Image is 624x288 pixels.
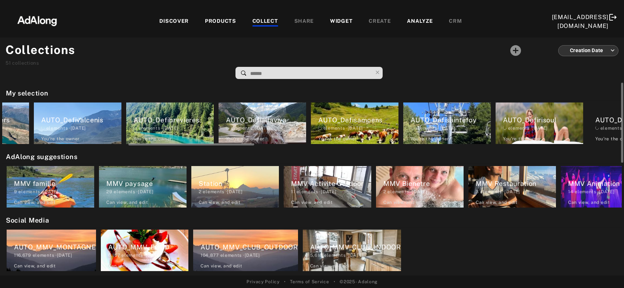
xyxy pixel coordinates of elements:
div: You're the owner [503,136,542,142]
div: MMV Activite Outdoor11 elements ·[DATE]Can view, and edit [281,164,373,210]
div: elements · [DATE] [106,188,187,195]
div: Can view , and edit [108,263,150,269]
div: MMV paysage29 elements ·[DATE]Can view, and edit [97,164,189,210]
span: • [334,278,336,285]
div: AUTO_Defirisoul [503,115,583,125]
span: 2 [199,189,202,194]
div: elements · [DATE] [318,125,398,132]
span: 29 [106,189,112,194]
div: MMV Bienetre [383,179,464,188]
h2: My selection [6,88,622,98]
div: Creation Date [565,41,615,60]
div: Can view , and edit [291,199,333,206]
div: Can view , and edit [568,199,610,206]
div: elements · [DATE] [411,125,491,132]
a: Terms of Service [290,278,329,285]
div: AUTO_MMV_FOOD [108,242,188,252]
div: MMV paysage [106,179,187,188]
span: 104,877 [201,253,219,258]
div: Can view , and edit [476,199,518,206]
div: ANALYZE [407,17,433,26]
div: AUTO_MMV_CLUB_INDOOR [310,242,401,252]
div: CREATE [369,17,391,26]
div: [EMAIL_ADDRESS][DOMAIN_NAME] [552,13,609,30]
div: Station [199,179,279,188]
div: MMV Restauration3 elements ·[DATE]Can view, and edit [466,164,558,210]
div: elements · [DATE] [226,125,306,132]
div: AUTO_Defivalcenis [41,115,121,125]
div: elements · [DATE] [503,125,583,132]
div: You're the owner [134,136,172,142]
div: Can view , and edit [199,199,241,206]
div: Can view , and edit [201,263,242,269]
div: Can view , and edit [383,199,425,206]
div: MMV Activite Outdoor [291,179,371,188]
span: 5,618 [310,253,323,258]
span: 2 [383,189,386,194]
div: elements · [DATE] [134,125,214,132]
div: MMV Restauration [476,179,556,188]
h2: Social Media [6,215,622,225]
span: 116,679 [14,253,31,258]
div: You're the owner [41,136,80,142]
div: Can view , and edit [106,199,148,206]
div: AUTO_MMV_MONTAGNE [14,242,96,252]
div: AUTO_Defisaintefoy [411,115,491,125]
div: collections [6,60,75,67]
div: elements · [DATE] [41,125,121,132]
div: elements · [DATE] [291,188,371,195]
div: AUTO_Defialtaviva elements ·[DATE]You're the owner [216,100,308,146]
div: SHARE [294,17,314,26]
div: AUTO_MMV_CLUB_INDOOR5,618 elements ·[DATE]Can view, and edit [301,227,403,273]
div: elements · [DATE] [310,252,401,259]
div: MMV Bienetre2 elements ·[DATE]Can view, and edit [374,164,466,210]
div: You're the owner [318,136,357,142]
div: elements · [DATE] [201,252,298,259]
div: COLLECT [252,17,278,26]
h1: Collections [6,41,75,59]
div: Can view , and edit [14,263,56,269]
span: • [284,278,286,285]
div: elements · [DATE] [383,188,464,195]
span: 9 [14,189,17,194]
div: MMV famille [14,179,94,188]
div: AUTO_MMV_FOOD6,167 elements ·[DATE]Can view, and edit [99,227,191,273]
div: PRODUCTS [205,17,236,26]
div: elements · [DATE] [14,188,94,195]
div: Can view , and edit [14,199,56,206]
div: elements · [DATE] [199,188,279,195]
div: AUTO_MMV_CLUB_OUTDOOR [201,242,298,252]
div: Station2 elements ·[DATE]Can view, and edit [189,164,281,210]
div: AUTO_Defivalcenis elements ·[DATE]You're the owner [32,100,124,146]
div: MMV famille9 elements ·[DATE]Can view, and edit [4,164,96,210]
h2: AdAlong suggestions [6,152,622,162]
div: AUTO_Defisamoens [318,115,398,125]
div: AUTO_Defibrevieres [134,115,214,125]
div: elements · [DATE] [476,188,556,195]
div: WIDGET [330,17,352,26]
span: 51 [6,60,11,66]
div: elements · [DATE] [14,252,96,259]
span: 6,167 [108,253,120,258]
span: 14 [568,189,573,194]
span: 3 [476,189,479,194]
div: AUTO_Defisamoens elements ·[DATE]You're the owner [309,100,401,146]
a: Privacy Policy [247,278,280,285]
div: You're the owner [226,136,265,142]
div: CRM [449,17,462,26]
div: elements · [DATE] [108,252,188,259]
div: AUTO_Defirisoul elements ·[DATE]You're the owner [493,100,585,146]
div: AUTO_Defibrevieres elements ·[DATE]You're the owner [124,100,216,146]
div: AUTO_Defialtaviva [226,115,306,125]
div: DISCOVER [159,17,189,26]
span: © 2025 - Adalong [340,278,377,285]
div: You're the owner [411,136,449,142]
span: 11 [291,189,295,194]
div: Can view , and edit [310,263,352,269]
img: 63233d7d88ed69de3c212112c67096b6.png [5,9,70,31]
div: AUTO_Defisaintefoy elements ·[DATE]You're the owner [401,100,493,146]
div: AUTO_MMV_MONTAGNE116,679 elements ·[DATE]Can view, and edit [4,227,98,273]
button: Add a collecton [506,41,525,60]
div: AUTO_MMV_CLUB_OUTDOOR104,877 elements ·[DATE]Can view, and edit [191,227,300,273]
